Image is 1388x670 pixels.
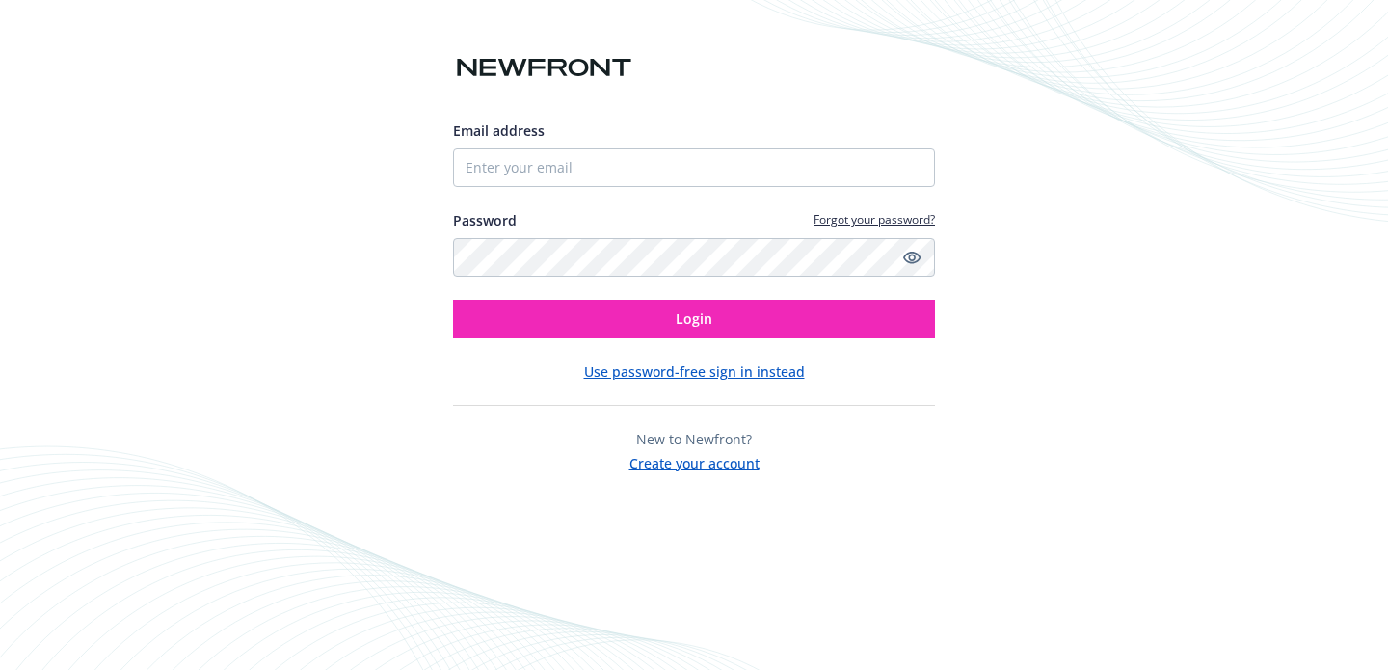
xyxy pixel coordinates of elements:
button: Create your account [629,449,760,473]
img: Newfront logo [453,51,635,85]
span: Email address [453,121,545,140]
span: Login [676,309,712,328]
span: New to Newfront? [636,430,752,448]
button: Use password-free sign in instead [584,362,805,382]
input: Enter your email [453,148,935,187]
label: Password [453,210,517,230]
a: Show password [900,246,923,269]
a: Forgot your password? [814,211,935,228]
button: Login [453,300,935,338]
input: Enter your password [453,238,935,277]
